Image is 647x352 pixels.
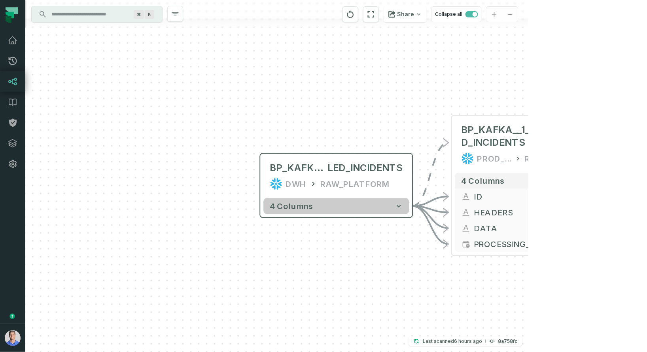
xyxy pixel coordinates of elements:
[462,208,471,217] span: string
[409,337,522,346] button: Last scanned[DATE] 5:22:49 AM8a758fc
[462,176,505,186] span: 4 columns
[270,162,328,175] span: BP_KAFKA__1_0_1__LABE
[474,223,594,234] span: DATA
[431,6,482,22] button: Collapse all
[474,191,594,203] span: ID
[5,330,21,346] img: avatar of Barak Forgoun
[455,205,601,221] button: HEADERS
[474,207,594,219] span: HEADERS
[455,221,601,236] button: DATA
[462,224,471,233] span: string
[384,6,427,22] button: Share
[454,338,482,344] relative-time: Aug 18, 2025, 5:22 AM GMT+3
[321,178,390,190] div: RAW_PLATFORM
[412,143,448,206] g: Edge from 7e69c17c503cd17aa2e773acb52e92fd to 98a38a3d88b13872fa87536634395916
[462,240,471,249] span: timestamp
[477,152,512,165] div: PROD_SAMPLE
[412,196,448,206] g: Edge from 7e69c17c503cd17aa2e773acb52e92fd to 98a38a3d88b13872fa87536634395916
[270,202,314,211] span: 4 columns
[502,7,518,22] button: zoom out
[270,162,403,175] div: BP_KAFKA__1_0_1__LABELED_INCIDENTS
[455,236,601,252] button: PROCESSING_TIME
[455,189,601,205] button: ID
[328,162,403,175] span: LED_INCIDENTS
[423,337,482,345] p: Last scanned
[134,10,144,19] span: Press ⌘ + K to focus the search bar
[412,206,448,244] g: Edge from 7e69c17c503cd17aa2e773acb52e92fd to 98a38a3d88b13872fa87536634395916
[462,192,471,202] span: string
[9,313,16,320] div: Tooltip anchor
[286,178,306,190] div: DWH
[525,152,594,165] div: RAW_PLATFORM
[145,10,154,19] span: Press ⌘ + K to focus the search bar
[498,339,518,344] h4: 8a758fc
[474,238,594,250] span: PROCESSING_TIME
[462,124,594,149] span: BP_KAFKA__1_0_1__LABELED_INCIDENTS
